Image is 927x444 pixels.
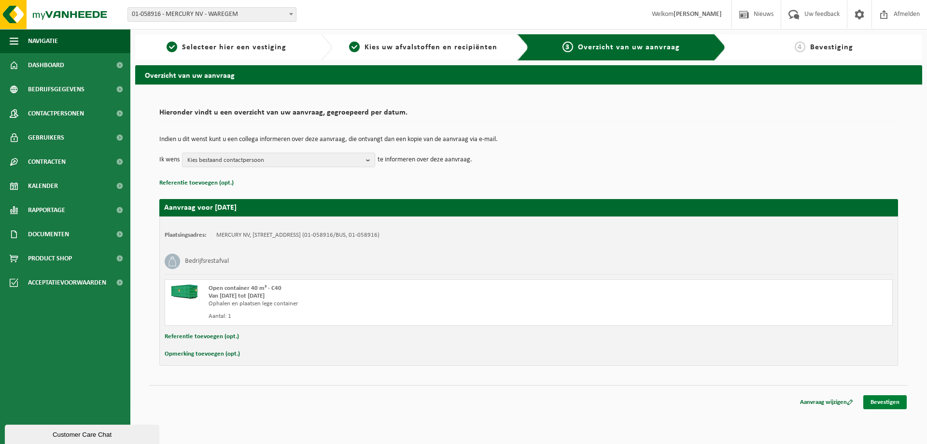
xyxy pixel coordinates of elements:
span: Contracten [28,150,66,174]
span: Kalender [28,174,58,198]
img: HK-XC-40-GN-00.png [170,285,199,299]
a: Aanvraag wijzigen [793,395,860,409]
span: Gebruikers [28,126,64,150]
strong: Aanvraag voor [DATE] [164,204,237,212]
a: Bevestigen [863,395,907,409]
button: Opmerking toevoegen (opt.) [165,348,240,360]
span: Bevestiging [810,43,853,51]
button: Referentie toevoegen (opt.) [159,177,234,189]
button: Referentie toevoegen (opt.) [165,330,239,343]
span: 2 [349,42,360,52]
span: 3 [562,42,573,52]
iframe: chat widget [5,423,161,444]
span: Documenten [28,222,69,246]
h2: Hieronder vindt u een overzicht van uw aanvraag, gegroepeerd per datum. [159,109,898,122]
td: MERCURY NV, [STREET_ADDRESS] (01-058916/BUS, 01-058916) [216,231,379,239]
strong: Van [DATE] tot [DATE] [209,293,265,299]
span: 4 [795,42,805,52]
p: Ik wens [159,153,180,167]
strong: [PERSON_NAME] [674,11,722,18]
span: Open container 40 m³ - C40 [209,285,281,291]
span: 01-058916 - MERCURY NV - WAREGEM [127,7,296,22]
p: te informeren over deze aanvraag. [378,153,472,167]
span: Contactpersonen [28,101,84,126]
span: Selecteer hier een vestiging [182,43,286,51]
span: Overzicht van uw aanvraag [578,43,680,51]
a: 1Selecteer hier een vestiging [140,42,313,53]
span: Dashboard [28,53,64,77]
span: Acceptatievoorwaarden [28,271,106,295]
div: Aantal: 1 [209,313,567,320]
div: Ophalen en plaatsen lege container [209,300,567,308]
span: Bedrijfsgegevens [28,77,84,101]
button: Kies bestaand contactpersoon [182,153,375,167]
span: Rapportage [28,198,65,222]
h2: Overzicht van uw aanvraag [135,65,922,84]
span: 1 [167,42,177,52]
a: 2Kies uw afvalstoffen en recipiënten [337,42,510,53]
span: Kies uw afvalstoffen en recipiënten [365,43,497,51]
h3: Bedrijfsrestafval [185,254,229,269]
strong: Plaatsingsadres: [165,232,207,238]
span: 01-058916 - MERCURY NV - WAREGEM [128,8,296,21]
p: Indien u dit wenst kunt u een collega informeren over deze aanvraag, die ontvangt dan een kopie v... [159,136,898,143]
span: Product Shop [28,246,72,271]
span: Kies bestaand contactpersoon [187,153,362,168]
span: Navigatie [28,29,58,53]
